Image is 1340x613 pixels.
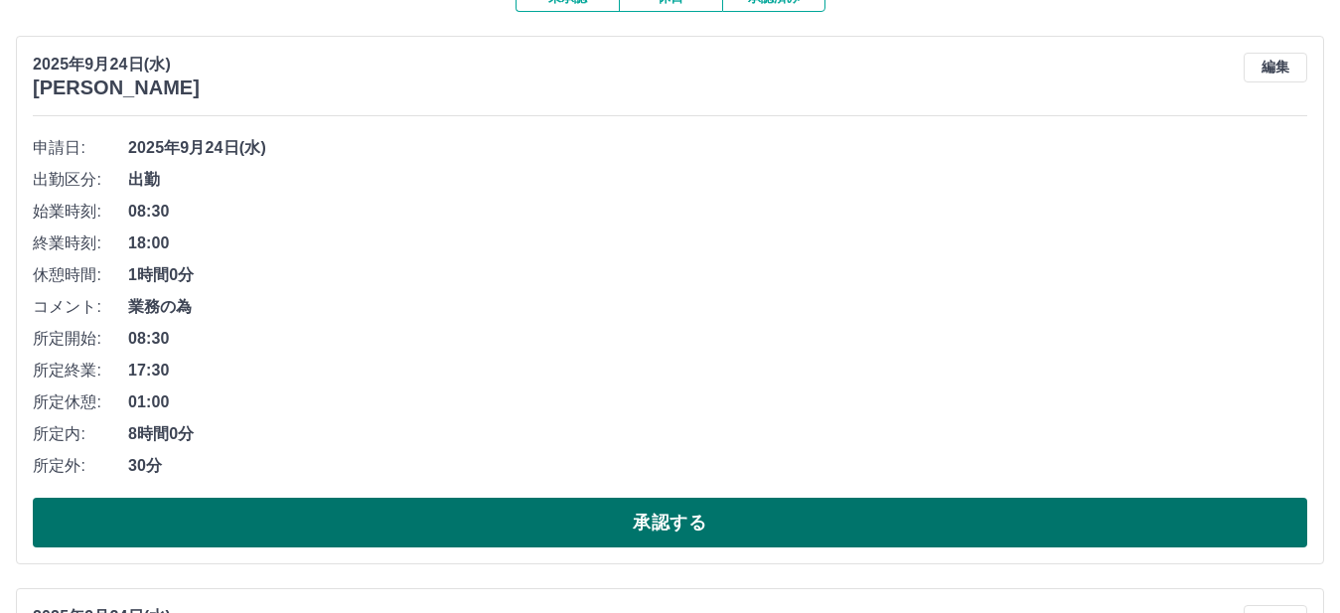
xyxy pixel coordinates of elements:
[33,53,200,77] p: 2025年9月24日(水)
[33,422,128,446] span: 所定内:
[33,327,128,351] span: 所定開始:
[33,359,128,383] span: 所定終業:
[33,168,128,192] span: 出勤区分:
[128,136,1307,160] span: 2025年9月24日(水)
[128,390,1307,414] span: 01:00
[33,498,1307,547] button: 承認する
[33,231,128,255] span: 終業時刻:
[33,77,200,99] h3: [PERSON_NAME]
[128,295,1307,319] span: 業務の為
[33,454,128,478] span: 所定外:
[33,295,128,319] span: コメント:
[128,359,1307,383] span: 17:30
[128,263,1307,287] span: 1時間0分
[128,200,1307,224] span: 08:30
[33,136,128,160] span: 申請日:
[128,231,1307,255] span: 18:00
[128,327,1307,351] span: 08:30
[33,200,128,224] span: 始業時刻:
[128,168,1307,192] span: 出勤
[1244,53,1307,82] button: 編集
[128,422,1307,446] span: 8時間0分
[33,263,128,287] span: 休憩時間:
[128,454,1307,478] span: 30分
[33,390,128,414] span: 所定休憩:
